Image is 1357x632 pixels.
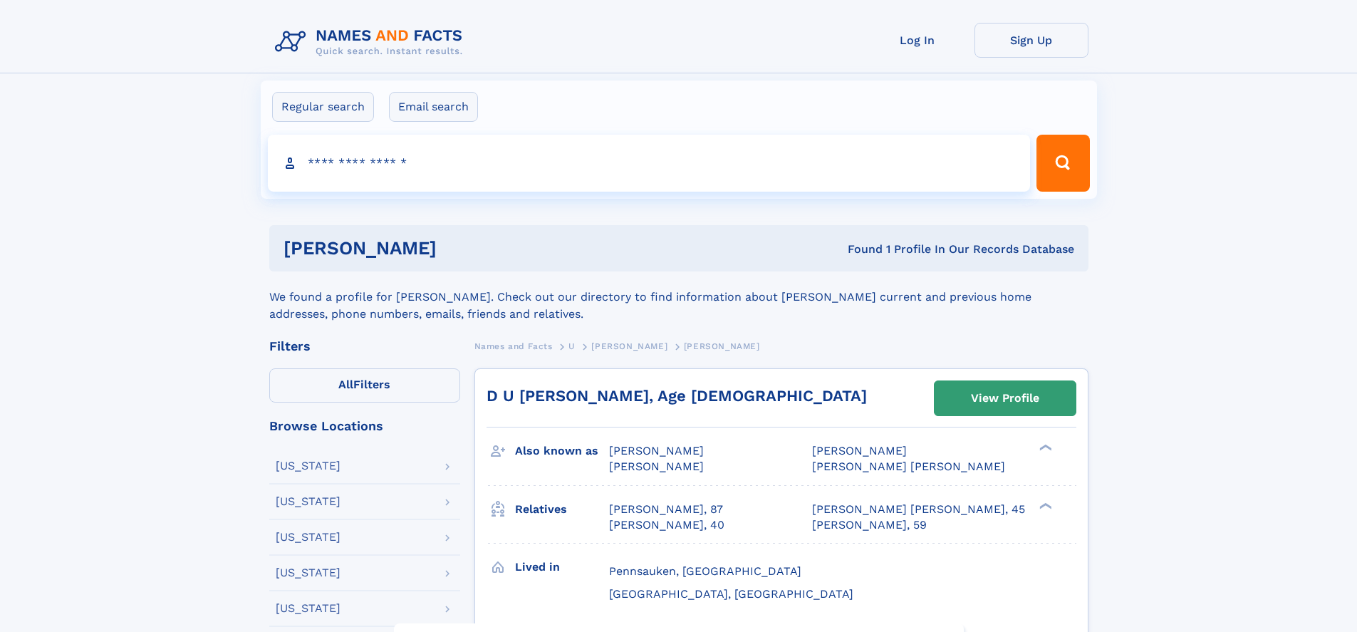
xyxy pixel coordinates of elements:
span: [PERSON_NAME] [609,444,704,457]
span: Pennsauken, [GEOGRAPHIC_DATA] [609,564,801,578]
span: All [338,378,353,391]
span: [PERSON_NAME] [684,341,760,351]
img: Logo Names and Facts [269,23,474,61]
h3: Also known as [515,439,609,463]
span: [PERSON_NAME] [812,444,907,457]
div: We found a profile for [PERSON_NAME]. Check out our directory to find information about [PERSON_N... [269,271,1088,323]
a: [PERSON_NAME], 87 [609,502,723,517]
div: [US_STATE] [276,603,340,614]
a: Names and Facts [474,337,553,355]
div: [US_STATE] [276,532,340,543]
div: [US_STATE] [276,496,340,507]
a: [PERSON_NAME], 59 [812,517,927,533]
div: Filters [269,340,460,353]
div: ❯ [1036,501,1053,510]
span: [PERSON_NAME] [591,341,667,351]
span: [PERSON_NAME] [PERSON_NAME] [812,460,1005,473]
div: View Profile [971,382,1039,415]
span: [PERSON_NAME] [609,460,704,473]
a: U [568,337,576,355]
span: [GEOGRAPHIC_DATA], [GEOGRAPHIC_DATA] [609,587,853,601]
a: [PERSON_NAME], 40 [609,517,724,533]
h1: [PERSON_NAME] [284,239,643,257]
span: U [568,341,576,351]
input: search input [268,135,1031,192]
div: Found 1 Profile In Our Records Database [642,242,1074,257]
a: Log In [861,23,974,58]
label: Regular search [272,92,374,122]
div: Browse Locations [269,420,460,432]
a: D U [PERSON_NAME], Age [DEMOGRAPHIC_DATA] [487,387,867,405]
h3: Relatives [515,497,609,522]
div: ❯ [1036,443,1053,452]
label: Email search [389,92,478,122]
label: Filters [269,368,460,403]
a: Sign Up [974,23,1088,58]
div: [US_STATE] [276,460,340,472]
a: [PERSON_NAME] [PERSON_NAME], 45 [812,502,1025,517]
a: [PERSON_NAME] [591,337,667,355]
button: Search Button [1036,135,1089,192]
div: [US_STATE] [276,567,340,579]
a: View Profile [935,381,1076,415]
h3: Lived in [515,555,609,579]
